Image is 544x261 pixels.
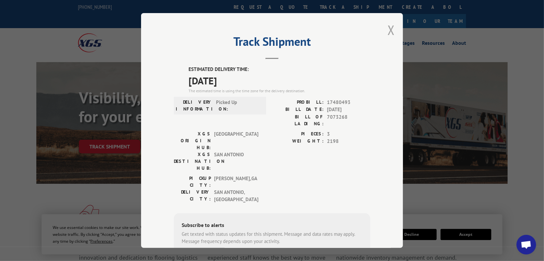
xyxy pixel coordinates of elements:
label: BILL DATE: [272,106,324,113]
span: 3 [327,130,370,138]
label: DELIVERY CITY: [174,188,211,203]
div: Open chat [517,235,536,254]
label: PROBILL: [272,98,324,106]
span: Picked Up [216,98,260,112]
label: XGS DESTINATION HUB: [174,151,211,171]
label: WEIGHT: [272,138,324,145]
label: XGS ORIGIN HUB: [174,130,211,151]
div: The estimated time is using the time zone for the delivery destination. [189,88,370,94]
span: [GEOGRAPHIC_DATA] [214,130,258,151]
span: SAN ANTONIO [214,151,258,171]
span: SAN ANTONIO , [GEOGRAPHIC_DATA] [214,188,258,203]
span: [PERSON_NAME] , GA [214,175,258,188]
label: ESTIMATED DELIVERY TIME: [189,66,370,73]
label: PIECES: [272,130,324,138]
label: BILL OF LADING: [272,113,324,127]
div: Get texted with status updates for this shipment. Message and data rates may apply. Message frequ... [182,230,362,245]
span: [DATE] [327,106,370,113]
span: [DATE] [189,73,370,88]
span: 2198 [327,138,370,145]
label: DELIVERY INFORMATION: [176,98,213,112]
span: 17480493 [327,98,370,106]
label: PICKUP CITY: [174,175,211,188]
span: 7073268 [327,113,370,127]
button: Close modal [388,21,395,39]
div: Subscribe to alerts [182,221,362,230]
h2: Track Shipment [174,37,370,49]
